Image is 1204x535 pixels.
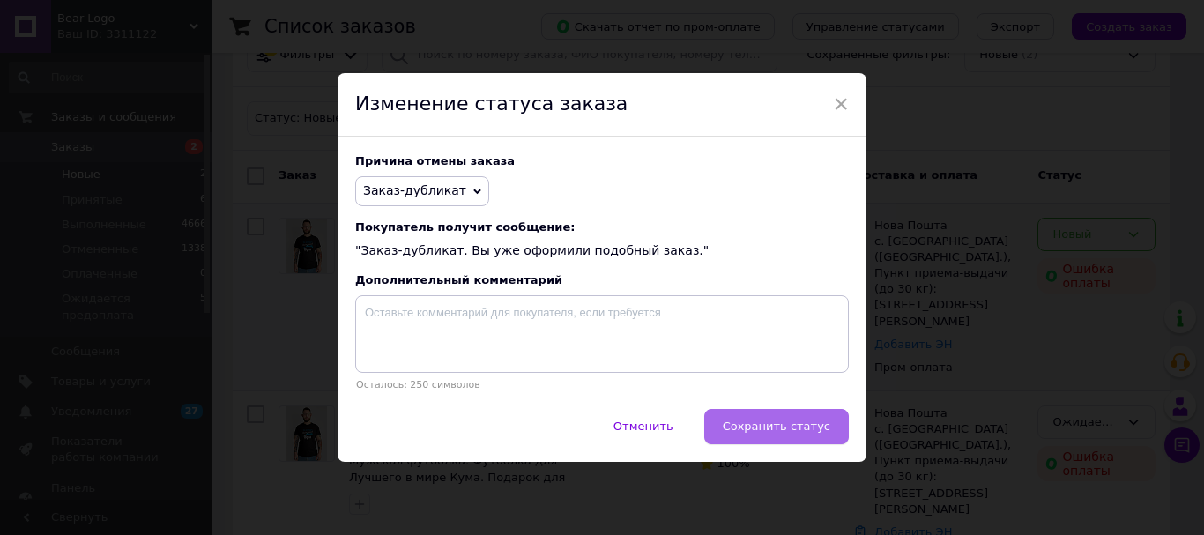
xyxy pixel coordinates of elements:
span: Сохранить статус [723,420,830,433]
span: Покупатель получит сообщение: [355,220,849,234]
div: Изменение статуса заказа [338,73,866,137]
span: Заказ-дубликат [363,183,466,197]
button: Сохранить статус [704,409,849,444]
div: "Заказ-дубликат. Вы уже оформили подобный заказ." [355,220,849,260]
button: Отменить [595,409,692,444]
p: Осталось: 250 символов [355,379,849,390]
div: Причина отмены заказа [355,154,849,167]
span: × [833,89,849,119]
div: Дополнительный комментарий [355,273,849,286]
span: Отменить [613,420,673,433]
